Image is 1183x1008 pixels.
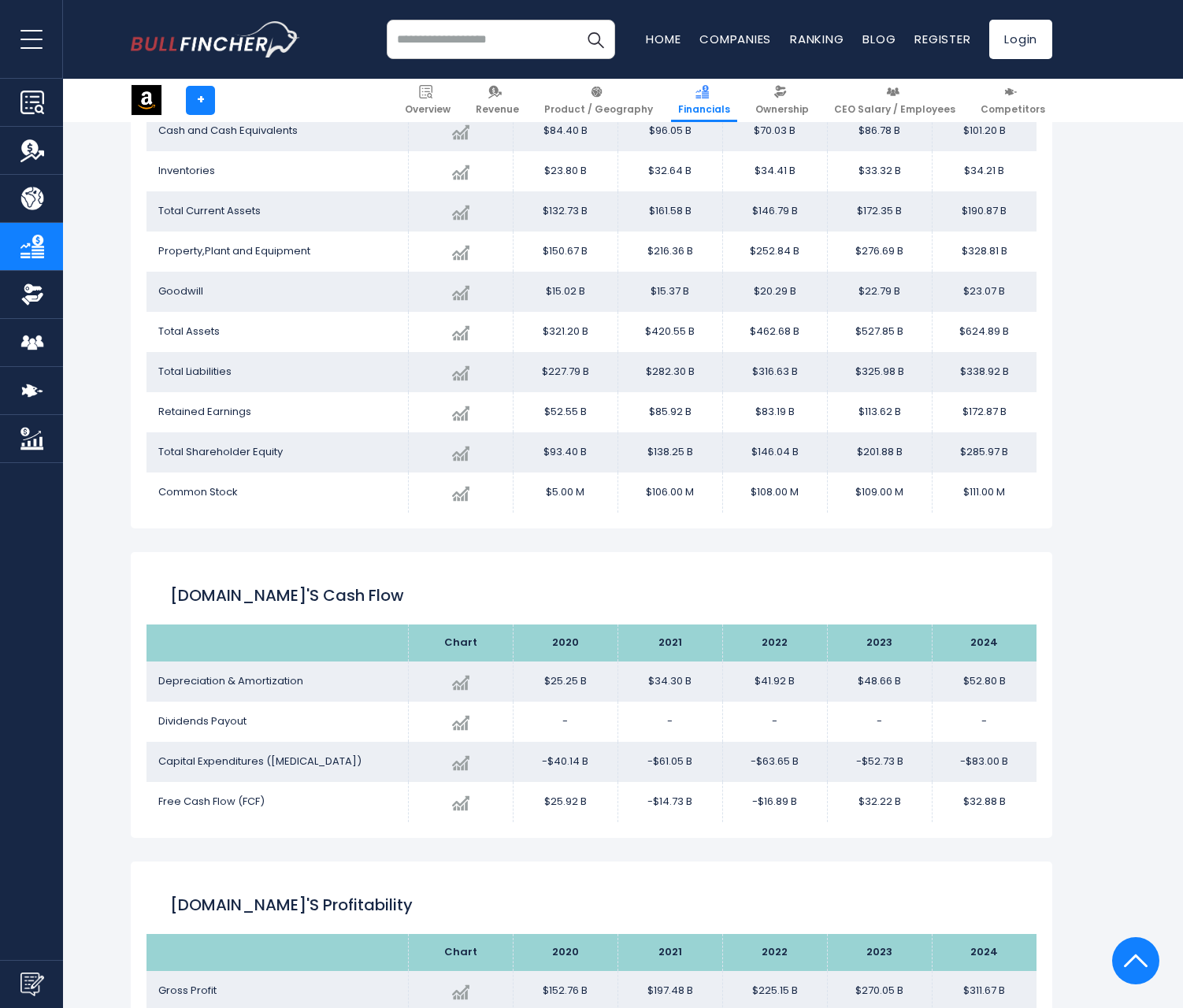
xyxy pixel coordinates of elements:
td: -$16.89 B [722,782,827,822]
span: Overview [405,103,451,116]
td: $93.40 B [513,432,617,472]
a: Overview [398,79,458,122]
td: $25.25 B [513,661,617,702]
td: $285.97 B [932,432,1037,472]
td: $161.58 B [617,191,722,232]
a: + [186,86,215,115]
th: 2023 [827,934,932,971]
th: 2023 [827,624,932,661]
a: Register [914,31,970,47]
img: bullfincher logo [131,21,300,57]
td: $20.29 B [722,272,827,312]
td: $15.37 B [617,272,722,312]
span: Common Stock [158,484,238,499]
td: -$83.00 B [932,742,1037,782]
h2: [DOMAIN_NAME]'s Profitability [170,893,1013,917]
span: Property,Plant and Equipment [158,243,310,258]
img: AMZN logo [132,85,161,115]
td: $52.80 B [932,661,1037,702]
td: -$14.73 B [617,782,722,822]
td: $138.25 B [617,432,722,472]
span: Cash and Cash Equivalents [158,123,298,138]
td: $32.64 B [617,151,722,191]
span: Free Cash Flow (FCF) [158,794,265,809]
td: $146.79 B [722,191,827,232]
td: $52.55 B [513,392,617,432]
span: Goodwill [158,283,203,298]
span: Competitors [981,103,1045,116]
span: Ownership [755,103,809,116]
th: Chart [408,934,513,971]
td: $316.63 B [722,352,827,392]
td: $146.04 B [722,432,827,472]
span: Total Liabilities [158,364,232,379]
td: $282.30 B [617,352,722,392]
td: $84.40 B [513,111,617,151]
th: 2020 [513,934,617,971]
td: $106.00 M [617,472,722,513]
button: Search [576,20,615,59]
th: 2021 [617,624,722,661]
td: $41.92 B [722,661,827,702]
td: $132.73 B [513,191,617,232]
td: $48.66 B [827,661,932,702]
td: - [513,702,617,742]
td: $33.32 B [827,151,932,191]
td: - [932,702,1037,742]
a: CEO Salary / Employees [827,79,962,122]
span: CEO Salary / Employees [834,103,955,116]
td: $624.89 B [932,312,1037,352]
td: $172.87 B [932,392,1037,432]
td: $276.69 B [827,232,932,272]
td: $111.00 M [932,472,1037,513]
td: $86.78 B [827,111,932,151]
td: $25.92 B [513,782,617,822]
td: -$61.05 B [617,742,722,782]
span: Dividends Payout [158,713,247,728]
span: Total Current Assets [158,203,261,218]
a: Go to homepage [131,21,300,57]
a: Blog [862,31,896,47]
span: Revenue [476,103,519,116]
td: -$63.65 B [722,742,827,782]
td: $85.92 B [617,392,722,432]
a: Ownership [748,79,816,122]
td: $34.41 B [722,151,827,191]
td: $420.55 B [617,312,722,352]
span: Financials [678,103,730,116]
td: $108.00 M [722,472,827,513]
td: - [617,702,722,742]
td: $325.98 B [827,352,932,392]
th: Chart [408,624,513,661]
td: $328.81 B [932,232,1037,272]
td: $252.84 B [722,232,827,272]
a: Revenue [469,79,526,122]
th: 2024 [932,934,1037,971]
td: $109.00 M [827,472,932,513]
td: $32.22 B [827,782,932,822]
img: Ownership [20,283,44,306]
a: Product / Geography [537,79,660,122]
td: -$52.73 B [827,742,932,782]
td: $32.88 B [932,782,1037,822]
td: $190.87 B [932,191,1037,232]
td: $338.92 B [932,352,1037,392]
th: 2021 [617,934,722,971]
a: Ranking [790,31,844,47]
td: $34.30 B [617,661,722,702]
td: $321.20 B [513,312,617,352]
th: 2022 [722,624,827,661]
th: 2024 [932,624,1037,661]
td: $172.35 B [827,191,932,232]
td: $5.00 M [513,472,617,513]
td: $101.20 B [932,111,1037,151]
td: $34.21 B [932,151,1037,191]
a: Financials [671,79,737,122]
th: 2020 [513,624,617,661]
span: Inventories [158,163,215,178]
td: $216.36 B [617,232,722,272]
td: $70.03 B [722,111,827,151]
td: $462.68 B [722,312,827,352]
a: Login [989,20,1052,59]
td: - [827,702,932,742]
